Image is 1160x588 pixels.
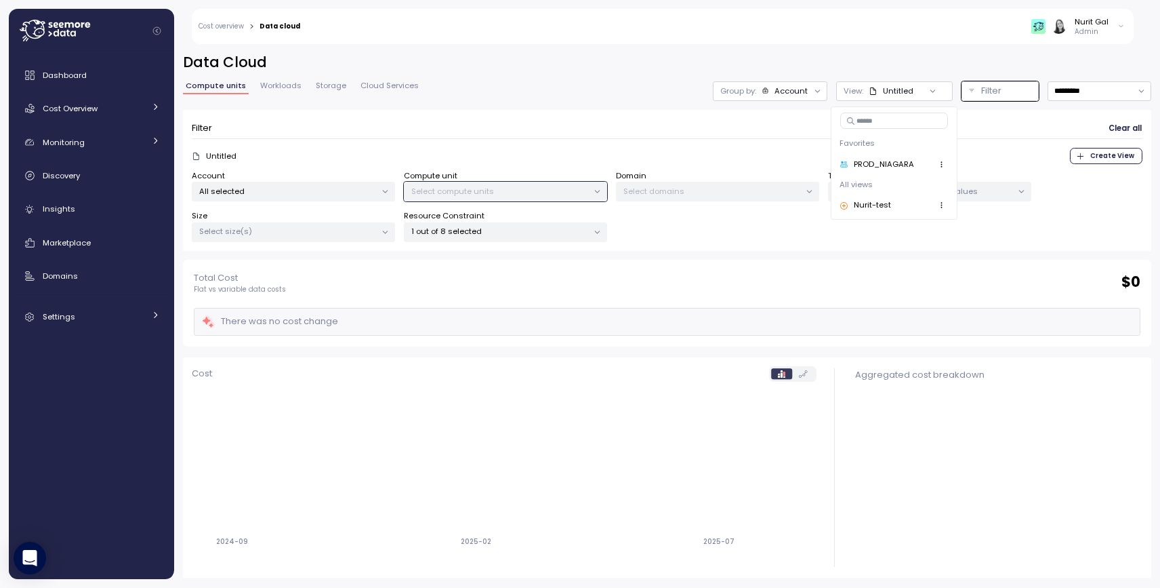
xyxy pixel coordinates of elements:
div: > [249,22,254,31]
span: Dashboard [43,70,87,81]
span: Storage [316,82,346,90]
img: 65f98ecb31a39d60f1f315eb.PNG [1031,19,1045,33]
label: Tag [828,170,843,182]
p: Select size(s) [199,226,376,237]
span: Marketplace [43,237,91,248]
span: Create View [1090,149,1134,163]
a: Domains [14,262,169,290]
tspan: 2025-02 [461,537,491,546]
span: Compute units [186,82,246,90]
p: Filter [192,121,212,135]
p: Group by: [720,85,756,96]
p: All selected [199,186,376,197]
p: Select domains [623,186,800,197]
a: Discovery [14,162,169,189]
img: ACg8ocIVugc3DtI--ID6pffOeA5XcvoqExjdOmyrlhjOptQpqjom7zQ=s96-c [1052,19,1066,33]
button: Filter [961,81,1039,101]
div: Untitled [869,85,913,96]
button: Create View [1070,148,1142,164]
span: Cloud Services [360,82,419,90]
p: Filter [981,84,1001,98]
span: Monitoring [43,137,85,148]
span: Discovery [43,170,80,181]
p: Flat vs variable data costs [194,285,286,294]
span: Clear all [1109,119,1142,138]
label: Compute unit [404,170,457,182]
span: Workloads [260,82,302,90]
label: Size [192,210,207,222]
div: Account [774,85,808,96]
label: Domain [616,170,646,182]
div: There was no cost change [201,314,338,330]
p: Total Cost [194,271,286,285]
button: Collapse navigation [148,26,165,36]
a: Settings [14,303,169,330]
p: Select compute units [411,186,588,197]
span: Settings [43,311,75,322]
a: Monitoring [14,129,169,156]
div: Nurit Gal [1075,16,1109,27]
div: Aggregated cost breakdown [855,368,1140,382]
a: Cost Overview [14,95,169,122]
p: View: [844,85,863,96]
h2: Data Cloud [183,53,1151,73]
div: Favorites [834,134,955,153]
p: Cost [192,367,212,380]
label: Account [192,170,225,182]
tspan: 2024-09 [216,537,248,546]
span: Cost Overview [43,103,98,114]
div: PROD_NIAGARA [840,159,914,171]
div: Open Intercom Messenger [14,542,46,574]
div: All views [834,176,955,194]
p: All values [940,186,1012,197]
a: Cost overview [199,23,244,30]
p: Admin [1075,27,1109,37]
span: Insights [43,203,75,214]
p: 1 out of 8 selected [411,226,588,237]
label: Resource Constraint [404,210,484,222]
span: Domains [43,271,78,281]
h2: $ 0 [1121,273,1140,292]
a: Insights [14,196,169,223]
button: Clear all [1108,119,1142,138]
p: Untitled [206,151,236,161]
a: Marketplace [14,229,169,256]
div: Data cloud [260,23,300,30]
tspan: 2025-07 [703,537,734,546]
a: Dashboard [14,62,169,89]
div: Nurit-test [840,199,891,212]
